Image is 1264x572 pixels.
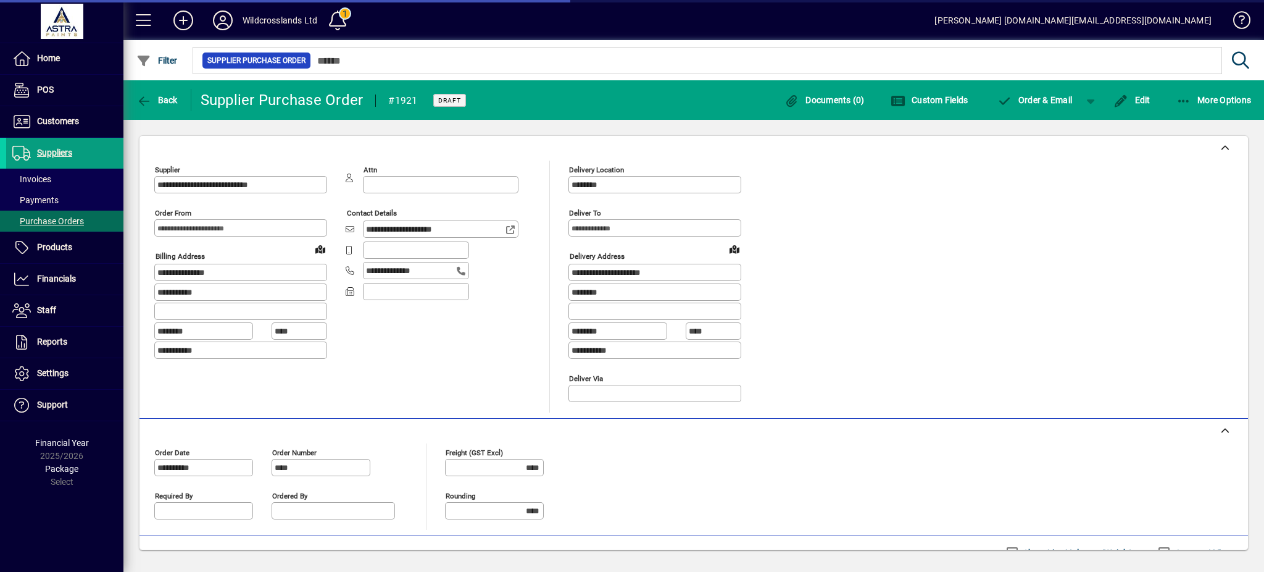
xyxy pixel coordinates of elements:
[1113,95,1150,105] span: Edit
[133,89,181,111] button: Back
[6,75,123,106] a: POS
[155,166,180,174] mat-label: Supplier
[123,89,191,111] app-page-header-button: Back
[1224,2,1249,43] a: Knowledge Base
[37,274,76,284] span: Financials
[243,11,317,30] div: Wildcrosslands Ltd
[37,305,56,315] span: Staff
[725,239,744,259] a: View on map
[155,491,193,500] mat-label: Required by
[1173,547,1233,559] label: Compact View
[12,195,59,205] span: Payments
[37,400,68,410] span: Support
[37,148,72,158] span: Suppliers
[45,464,78,474] span: Package
[37,53,60,63] span: Home
[6,190,123,211] a: Payments
[446,491,475,500] mat-label: Rounding
[37,368,69,378] span: Settings
[446,448,503,456] mat-label: Freight (GST excl)
[6,264,123,295] a: Financials
[12,174,51,184] span: Invoices
[1110,89,1154,111] button: Edit
[364,166,377,174] mat-label: Attn
[6,390,123,421] a: Support
[888,89,971,111] button: Custom Fields
[1173,89,1255,111] button: More Options
[891,95,968,105] span: Custom Fields
[272,491,307,500] mat-label: Ordered by
[201,90,364,110] div: Supplier Purchase Order
[991,89,1078,111] button: Order & Email
[272,448,317,456] mat-label: Order number
[781,89,868,111] button: Documents (0)
[12,216,84,226] span: Purchase Orders
[37,85,54,95] span: POS
[207,54,306,67] span: Supplier Purchase Order
[37,116,79,126] span: Customers
[6,295,123,326] a: Staff
[35,438,89,448] span: Financial Year
[388,91,417,111] div: #1921
[37,337,67,347] span: Reports
[438,96,461,104] span: Draft
[997,95,1072,105] span: Order & Email
[203,9,243,32] button: Profile
[934,11,1212,30] div: [PERSON_NAME] [DOMAIN_NAME][EMAIL_ADDRESS][DOMAIN_NAME]
[310,239,330,259] a: View on map
[6,43,123,74] a: Home
[784,95,865,105] span: Documents (0)
[569,209,601,217] mat-label: Deliver To
[136,95,178,105] span: Back
[37,242,72,252] span: Products
[569,166,624,174] mat-label: Delivery Location
[6,169,123,190] a: Invoices
[1021,547,1136,559] label: Show Line Volumes/Weights
[6,211,123,232] a: Purchase Orders
[6,358,123,389] a: Settings
[136,56,178,65] span: Filter
[569,374,603,382] mat-label: Deliver via
[6,327,123,358] a: Reports
[155,209,191,217] mat-label: Order from
[6,232,123,263] a: Products
[6,106,123,137] a: Customers
[164,9,203,32] button: Add
[155,448,189,456] mat-label: Order date
[133,49,181,72] button: Filter
[1176,95,1252,105] span: More Options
